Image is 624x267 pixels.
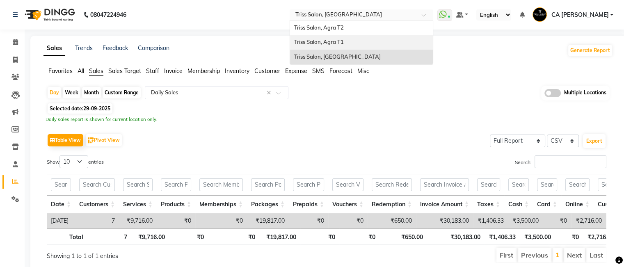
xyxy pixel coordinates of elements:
span: Invoice [164,67,183,75]
th: ₹0 [300,228,339,244]
span: 29-09-2025 [83,105,110,112]
th: ₹0 [339,228,379,244]
button: Table View [48,134,83,146]
td: ₹0 [328,213,368,228]
span: Customer [254,67,280,75]
input: Search Products [161,178,191,191]
th: Vouchers: activate to sort column ascending [328,196,368,213]
input: Search Memberships [199,178,243,191]
span: Inventory [225,67,249,75]
img: pivot.png [88,137,94,144]
span: Staff [146,67,159,75]
span: Forecast [329,67,352,75]
input: Search Taxes [477,178,500,191]
td: ₹0 [195,213,247,228]
a: 1 [555,251,560,259]
th: Products: activate to sort column ascending [157,196,195,213]
span: Clear all [267,89,274,97]
input: Search Customers [79,178,115,191]
img: CA Vineet Rana [533,7,547,22]
th: Redemption: activate to sort column ascending [368,196,416,213]
label: Search: [515,155,606,168]
th: Invoice Amount: activate to sort column ascending [416,196,473,213]
span: Sales Target [108,67,141,75]
span: Triss Salon, Agra T1 [294,39,344,45]
th: Total [47,228,87,244]
span: Misc [357,67,369,75]
th: ₹30,183.00 [427,228,485,244]
th: ₹0 [555,228,583,244]
th: Cash: activate to sort column ascending [504,196,533,213]
th: Packages: activate to sort column ascending [247,196,289,213]
b: 08047224946 [90,3,126,26]
a: Feedback [103,44,128,52]
span: Sales [89,67,103,75]
td: ₹0 [289,213,328,228]
th: Card: activate to sort column ascending [533,196,561,213]
a: Comparison [138,44,169,52]
td: 7 [75,213,119,228]
button: Generate Report [568,45,612,56]
input: Search Cash [508,178,529,191]
td: ₹2,716.00 [571,213,606,228]
button: Pivot View [86,134,122,146]
td: ₹650.00 [368,213,416,228]
select: Showentries [59,155,88,168]
td: ₹9,716.00 [119,213,157,228]
td: ₹0 [157,213,195,228]
a: Sales [43,41,65,56]
div: Custom Range [103,87,141,98]
td: ₹0 [543,213,571,228]
th: ₹0 [208,228,259,244]
input: Search Packages [251,178,285,191]
span: Favorites [48,67,73,75]
span: CA [PERSON_NAME] [551,11,608,19]
th: ₹1,406.33 [485,228,520,244]
div: Week [63,87,80,98]
td: ₹30,183.00 [416,213,473,228]
input: Search Invoice Amount [420,178,469,191]
span: Triss Salon, Agra T2 [294,24,344,31]
th: ₹9,716.00 [131,228,169,244]
th: ₹3,500.00 [520,228,555,244]
button: Export [583,134,606,148]
span: Expense [285,67,307,75]
input: Search Date [51,178,71,191]
th: 7 [87,228,131,244]
th: Taxes: activate to sort column ascending [473,196,504,213]
span: Membership [187,67,220,75]
img: logo [21,3,77,26]
input: Search Online [565,178,590,191]
td: ₹3,500.00 [508,213,543,228]
div: Daily sales report is shown for current location only. [46,116,611,123]
th: Memberships: activate to sort column ascending [195,196,247,213]
td: ₹19,817.00 [247,213,289,228]
input: Search Services [123,178,153,191]
span: Triss Salon, [GEOGRAPHIC_DATA] [294,53,381,60]
label: Show entries [47,155,104,168]
span: SMS [312,67,325,75]
td: [DATE] [47,213,75,228]
div: Showing 1 to 1 of 1 entries [47,247,273,260]
input: Search Card [537,178,557,191]
a: Trends [75,44,93,52]
th: Customers: activate to sort column ascending [75,196,119,213]
th: ₹650.00 [379,228,427,244]
th: ₹19,817.00 [259,228,301,244]
input: Search Prepaids [293,178,324,191]
input: Search: [535,155,606,168]
span: All [78,67,84,75]
span: Selected date: [48,103,112,114]
span: Multiple Locations [564,89,606,97]
ng-dropdown-panel: Options list [290,20,433,65]
th: Online: activate to sort column ascending [561,196,594,213]
th: ₹0 [169,228,208,244]
th: Date: activate to sort column ascending [47,196,75,213]
td: ₹1,406.33 [473,213,508,228]
input: Search Redemption [372,178,412,191]
th: ₹2,716.00 [583,228,618,244]
input: Search Vouchers [332,178,363,191]
div: Day [48,87,61,98]
div: Month [82,87,101,98]
th: Prepaids: activate to sort column ascending [289,196,328,213]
